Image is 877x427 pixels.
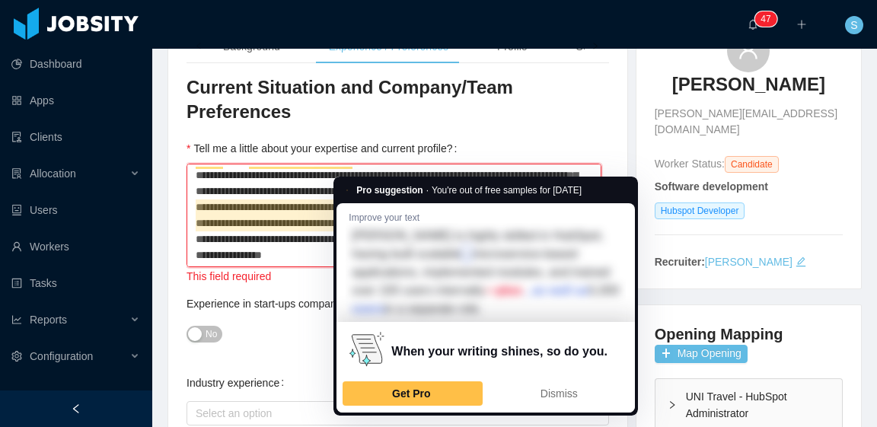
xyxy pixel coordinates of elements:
[11,268,140,298] a: icon: profileTasks
[11,49,140,79] a: icon: pie-chartDashboard
[655,202,745,219] span: Hubspot Developer
[655,158,725,170] span: Worker Status:
[655,323,783,345] h4: Opening Mapping
[206,327,217,342] span: No
[11,231,140,262] a: icon: userWorkers
[705,256,792,268] a: [PERSON_NAME]
[738,39,759,60] i: icon: user
[761,11,766,27] p: 4
[655,345,748,363] button: icon: plusMap Opening
[30,350,93,362] span: Configuration
[187,298,361,310] label: Experience in start-ups companies
[655,106,843,138] span: [PERSON_NAME][EMAIL_ADDRESS][DOMAIN_NAME]
[187,269,609,285] div: This field required
[191,404,199,422] input: Industry experience
[672,72,825,97] h3: [PERSON_NAME]
[11,168,22,179] i: icon: solution
[11,195,140,225] a: icon: robotUsers
[187,326,222,343] button: Experience in start-ups companies
[187,142,463,155] label: Tell me a little about your expertise and current profile?
[672,72,825,106] a: [PERSON_NAME]
[655,256,705,268] strong: Recruiter:
[592,43,599,50] i: icon: right
[725,156,779,173] span: Candidate
[187,377,290,389] label: Industry experience
[187,164,601,267] textarea: To enrich screen reader interactions, please activate Accessibility in Grammarly extension settings
[655,180,768,193] strong: Software development
[796,257,806,267] i: icon: edit
[766,11,771,27] p: 7
[187,75,609,125] h3: Current Situation and Company/Team Preferences
[11,314,22,325] i: icon: line-chart
[11,85,140,116] a: icon: appstoreApps
[850,16,857,34] span: S
[11,122,140,152] a: icon: auditClients
[754,11,777,27] sup: 47
[796,19,807,30] i: icon: plus
[30,314,67,326] span: Reports
[668,400,677,409] i: icon: right
[195,43,203,50] i: icon: left
[11,351,22,362] i: icon: setting
[30,167,76,180] span: Allocation
[748,19,758,30] i: icon: bell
